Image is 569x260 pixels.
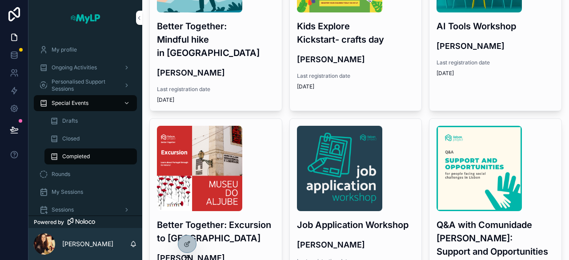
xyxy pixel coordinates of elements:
span: Rounds [52,171,70,178]
a: My Sessions [34,184,137,200]
a: Ongoing Activities [34,60,137,76]
h4: [PERSON_NAME] [157,67,275,79]
a: Completed [44,148,137,164]
a: Sessions [34,202,137,218]
span: Completed [62,153,90,160]
h3: Kids Explore Kickstart- crafts day [297,20,415,46]
span: Drafts [62,117,78,124]
h4: [PERSON_NAME] [297,239,415,251]
span: Last registration date [297,72,415,80]
span: Closed [62,135,80,142]
span: [DATE] [297,83,415,90]
span: Last registration date [437,59,554,66]
span: My profile [52,46,77,53]
h3: Job Application Workshop [297,218,415,232]
a: Closed [44,131,137,147]
p: [PERSON_NAME] [62,240,113,248]
h4: [PERSON_NAME] [297,53,415,65]
a: Personalised Support Sessions [34,77,137,93]
span: Special Events [52,100,88,107]
span: My Sessions [52,188,83,196]
a: My profile [34,42,137,58]
a: Powered by [28,216,142,228]
h3: AI Tools Workshop [437,20,554,33]
a: Special Events [34,95,137,111]
img: App logo [70,11,101,25]
img: Poster-(15).png [437,126,522,211]
span: Powered by [34,219,64,226]
span: Last registration date [157,86,275,93]
span: [DATE] [437,70,554,77]
h3: Better Together: Excursion to [GEOGRAPHIC_DATA] [157,218,275,245]
span: Sessions [52,206,74,213]
img: myLP-(1).png [297,126,382,211]
div: scrollable content [28,36,142,216]
h4: [PERSON_NAME] [437,40,554,52]
a: Rounds [34,166,137,182]
a: Drafts [44,113,137,129]
img: My-LP.png [157,126,242,211]
h3: Better Together: Mindful hike in [GEOGRAPHIC_DATA] [157,20,275,60]
span: [DATE] [157,96,275,104]
span: Personalised Support Sessions [52,78,116,92]
span: Ongoing Activities [52,64,97,71]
